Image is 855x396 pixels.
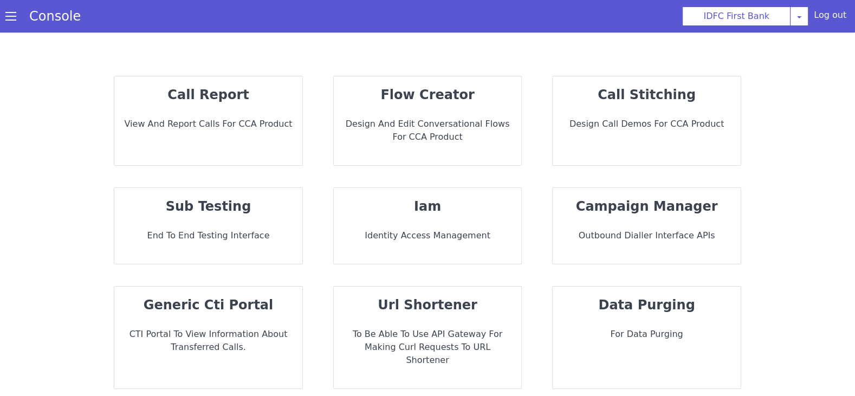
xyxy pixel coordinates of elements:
strong: sub testing [166,199,251,214]
strong: call stitching [598,87,696,102]
strong: url shortener [378,297,477,313]
p: Design call demos for CCA Product [561,118,732,131]
p: To be able to use API Gateway for making curl requests to URL Shortener [342,328,513,367]
a: Console [16,9,94,24]
p: Design and Edit Conversational flows for CCA Product [342,118,513,144]
strong: flow creator [380,87,474,102]
p: Outbound dialler interface APIs [561,229,732,242]
p: View and report calls for CCA Product [123,118,294,131]
strong: iam [414,199,441,214]
p: Identity Access Management [342,229,513,242]
strong: call report [167,87,249,102]
div: Log out [814,9,846,26]
strong: data purging [598,297,695,313]
p: End to End Testing Interface [123,229,294,242]
button: IDFC First Bank [682,7,791,26]
p: CTI portal to view information about transferred Calls. [123,328,294,354]
p: For data purging [561,328,732,341]
strong: campaign manager [576,199,718,214]
strong: generic cti portal [144,297,273,313]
